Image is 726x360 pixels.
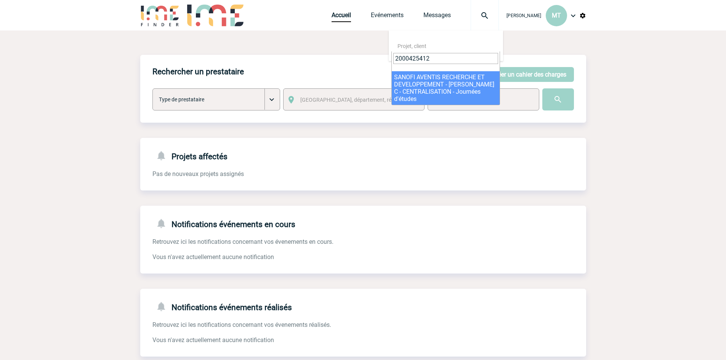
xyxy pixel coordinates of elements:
[152,218,295,229] h4: Notifications événements en cours
[392,71,500,105] li: SANOFI AVENTIS RECHERCHE ET DEVELOPPEMENT - [PERSON_NAME] C - CENTRALISATION - Journées d'études
[552,12,561,19] span: MT
[152,238,333,245] span: Retrouvez ici les notifications concernant vos évenements en cours.
[152,253,274,261] span: Vous n'avez actuellement aucune notification
[140,5,180,26] img: IME-Finder
[152,321,331,328] span: Retrouvez ici les notifications concernant vos évenements réalisés.
[152,336,274,344] span: Vous n'avez actuellement aucune notification
[155,150,171,161] img: notifications-24-px-g.png
[332,11,351,22] a: Accueil
[397,43,426,49] span: Projet, client
[152,301,292,312] h4: Notifications événements réalisés
[155,218,171,229] img: notifications-24-px-g.png
[506,13,541,18] span: [PERSON_NAME]
[152,67,244,76] h4: Rechercher un prestataire
[152,150,228,161] h4: Projets affectés
[155,301,171,312] img: notifications-24-px-g.png
[371,11,404,22] a: Evénements
[152,170,244,178] span: Pas de nouveaux projets assignés
[300,97,406,103] span: [GEOGRAPHIC_DATA], département, région...
[542,88,574,110] input: Submit
[423,11,451,22] a: Messages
